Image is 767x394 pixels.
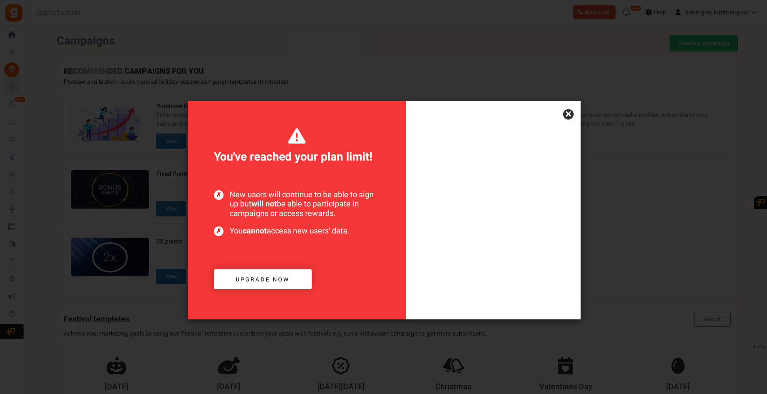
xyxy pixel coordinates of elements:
[214,226,380,236] span: You access new users' data.
[214,269,312,290] a: Upgrade now
[563,109,574,120] a: ×
[214,190,380,219] span: New users will continue to be able to sign up but be able to participate in campaigns or access r...
[214,127,380,166] span: You've reached your plan limit!
[406,145,581,319] img: Increased users
[243,225,267,237] b: cannot
[251,198,277,210] b: will not
[236,275,290,284] span: Upgrade now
